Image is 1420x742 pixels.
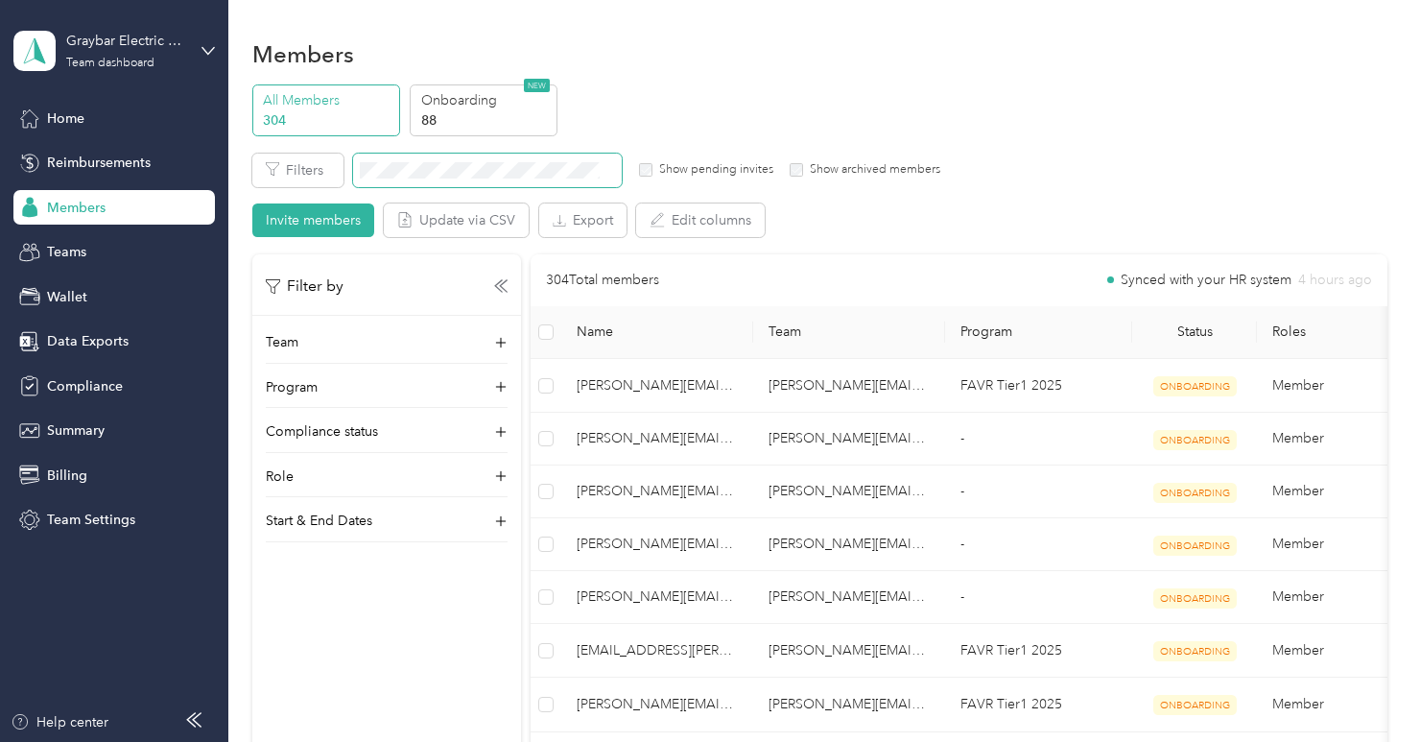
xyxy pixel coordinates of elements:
p: Filter by [266,275,343,299]
span: Billing [47,466,87,486]
td: arturo.apodaca@graybar.com [753,678,945,731]
td: FAVR Tier1 2025 [945,624,1132,678]
td: brennan.weaver@graybar.com [561,413,753,466]
td: cory.chaney@graybar.com [753,518,945,571]
span: [PERSON_NAME][EMAIL_ADDRESS][DOMAIN_NAME] [577,375,738,396]
p: 304 Total members [546,270,659,291]
td: robert.janociak@graybar.com [753,624,945,678]
span: ONBOARDING [1153,641,1237,661]
td: FAVR Tier1 2025 [945,678,1132,731]
span: Summary [47,420,105,441]
button: Help center [11,712,108,732]
td: ONBOARDING [1132,359,1257,413]
h1: Members [252,44,354,64]
span: ONBOARDING [1153,695,1237,715]
p: Program [266,377,318,397]
span: Team Settings [47,510,135,530]
button: Update via CSV [384,203,529,237]
iframe: Everlance-gr Chat Button Frame [1313,634,1420,742]
span: [PERSON_NAME][EMAIL_ADDRESS][PERSON_NAME][DOMAIN_NAME] [577,694,738,715]
span: 4 hours ago [1298,274,1372,287]
button: Filters [252,154,343,187]
p: 304 [263,110,393,131]
span: Reimbursements [47,153,151,173]
td: - [945,413,1132,466]
span: Data Exports [47,331,129,351]
span: [PERSON_NAME][EMAIL_ADDRESS][PERSON_NAME][DOMAIN_NAME] [577,586,738,608]
span: Members [47,198,106,218]
th: Program [945,306,1132,359]
span: NEW [524,79,550,92]
td: hector.avila@graybar.com [561,678,753,731]
p: 88 [421,110,552,131]
span: ONBOARDING [1153,536,1237,556]
th: Name [561,306,753,359]
span: Teams [47,242,86,262]
label: Show pending invites [652,161,773,179]
td: ONBOARDING [1132,466,1257,518]
label: Show archived members [803,161,940,179]
td: ONBOARDING [1132,624,1257,678]
td: cory.chaney@graybar.com [561,518,753,571]
td: david.bender@graybar.com [561,571,753,624]
td: - [945,518,1132,571]
div: Team dashboard [66,58,154,69]
td: ONBOARDING [1132,678,1257,731]
span: Home [47,108,84,129]
td: - [945,571,1132,624]
th: Team [753,306,945,359]
span: [EMAIL_ADDRESS][PERSON_NAME][DOMAIN_NAME] [577,640,738,661]
span: Name [577,323,738,340]
td: janeece.layman@graybar.com [753,359,945,413]
p: Team [266,332,298,352]
td: ONBOARDING [1132,518,1257,571]
span: [PERSON_NAME][EMAIL_ADDRESS][PERSON_NAME][DOMAIN_NAME] [577,428,738,449]
td: christopher.garrick@graybar.com [561,466,753,518]
td: ONBOARDING [1132,413,1257,466]
p: All Members [263,90,393,110]
span: ONBOARDING [1153,376,1237,396]
span: ONBOARDING [1153,430,1237,450]
td: - [945,466,1132,518]
p: Start & End Dates [266,511,372,531]
div: Graybar Electric Company, Inc [66,31,186,51]
button: Invite members [252,203,374,237]
td: evan.rudolph@graybar.com [561,624,753,678]
td: FAVR Tier1 2025 [945,359,1132,413]
p: Role [266,467,294,487]
th: Status [1132,306,1257,359]
span: ONBOARDING [1153,588,1237,609]
td: brennan.weaver@graybar.com [753,413,945,466]
span: Wallet [47,287,87,307]
span: Synced with your HR system [1121,274,1291,287]
td: andrew.sundsboe@graybar.com [561,359,753,413]
span: Compliance [47,376,123,396]
p: Onboarding [421,90,552,110]
td: ONBOARDING [1132,571,1257,624]
span: [PERSON_NAME][EMAIL_ADDRESS][PERSON_NAME][DOMAIN_NAME] [577,481,738,502]
span: ONBOARDING [1153,483,1237,503]
button: Edit columns [636,203,765,237]
button: Export [539,203,627,237]
span: [PERSON_NAME][EMAIL_ADDRESS][PERSON_NAME][DOMAIN_NAME] [577,534,738,555]
p: Compliance status [266,421,378,442]
td: david.bender@graybar.com [753,571,945,624]
td: christopher.garrick@graybar.com [753,466,945,518]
